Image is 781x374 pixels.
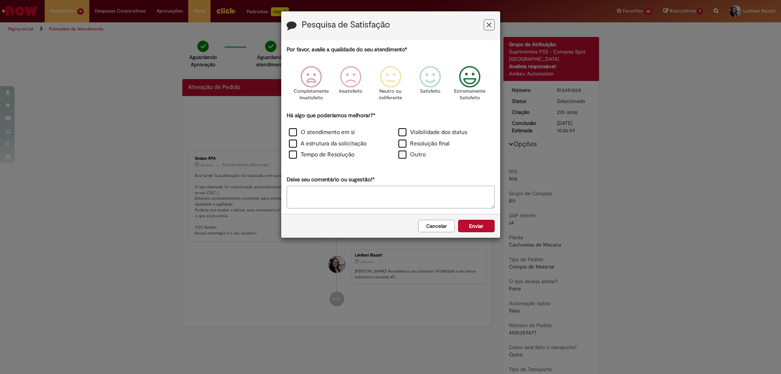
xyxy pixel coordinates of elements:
[372,60,409,111] div: Neutro ou indiferente
[398,140,450,148] label: Resolução final
[294,88,329,101] p: Completamente Insatisfeito
[302,20,390,30] label: Pesquisa de Satisfação
[412,60,449,111] div: Satisfeito
[451,60,488,111] div: Extremamente Satisfeito
[332,60,369,111] div: Insatisfeito
[287,46,407,53] label: Por favor, avalie a qualidade do seu atendimento*
[339,88,362,95] p: Insatisfeito
[458,220,495,232] button: Enviar
[289,140,367,148] label: A estrutura da solicitação
[287,112,495,161] div: Há algo que poderíamos melhorar?*
[398,151,426,159] label: Outro
[289,128,355,137] label: O atendimento em si
[420,88,440,95] p: Satisfeito
[377,88,403,101] p: Neutro ou indiferente
[454,88,486,101] p: Extremamente Satisfeito
[398,128,467,137] label: Visibilidade dos status
[289,151,354,159] label: Tempo de Resolução
[293,60,330,111] div: Completamente Insatisfeito
[418,220,455,232] button: Cancelar
[287,176,375,184] label: Deixe seu comentário ou sugestão!*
